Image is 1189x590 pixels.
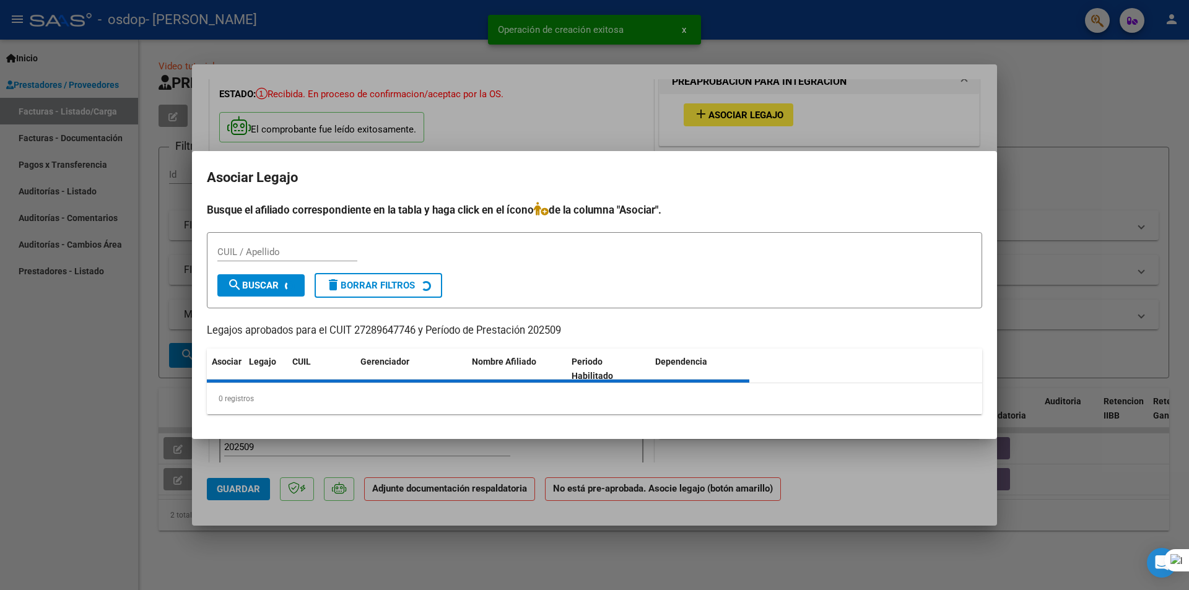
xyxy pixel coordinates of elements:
span: Legajo [249,357,276,367]
span: Borrar Filtros [326,280,415,291]
h2: Asociar Legajo [207,166,982,189]
span: Asociar [212,357,242,367]
mat-icon: search [227,277,242,292]
datatable-header-cell: Nombre Afiliado [467,349,567,389]
div: 0 registros [207,383,982,414]
span: Periodo Habilitado [572,357,613,381]
span: Dependencia [655,357,707,367]
button: Borrar Filtros [315,273,442,298]
datatable-header-cell: Legajo [244,349,287,389]
mat-icon: delete [326,277,341,292]
datatable-header-cell: Dependencia [650,349,750,389]
span: Gerenciador [360,357,409,367]
datatable-header-cell: Gerenciador [355,349,467,389]
span: Buscar [227,280,279,291]
h4: Busque el afiliado correspondiente en la tabla y haga click en el ícono de la columna "Asociar". [207,202,982,218]
div: Open Intercom Messenger [1147,548,1177,578]
datatable-header-cell: Periodo Habilitado [567,349,650,389]
datatable-header-cell: CUIL [287,349,355,389]
button: Buscar [217,274,305,297]
datatable-header-cell: Asociar [207,349,244,389]
span: CUIL [292,357,311,367]
span: Nombre Afiliado [472,357,536,367]
p: Legajos aprobados para el CUIT 27289647746 y Período de Prestación 202509 [207,323,982,339]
